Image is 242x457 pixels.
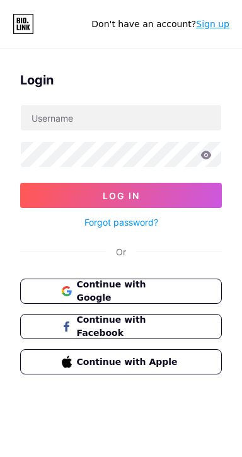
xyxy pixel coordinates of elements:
div: Login [20,71,222,90]
button: Continue with Google [20,279,222,304]
span: Continue with Google [77,278,181,304]
span: Log In [103,190,140,201]
button: Log In [20,183,222,208]
div: Don't have an account? [91,18,229,31]
div: Or [116,245,126,258]
a: Forgot password? [84,216,158,229]
input: Username [21,105,221,130]
button: Continue with Facebook [20,314,222,339]
span: Continue with Apple [77,356,181,369]
span: Continue with Facebook [77,313,181,340]
a: Sign up [196,19,229,29]
button: Continue with Apple [20,349,222,374]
